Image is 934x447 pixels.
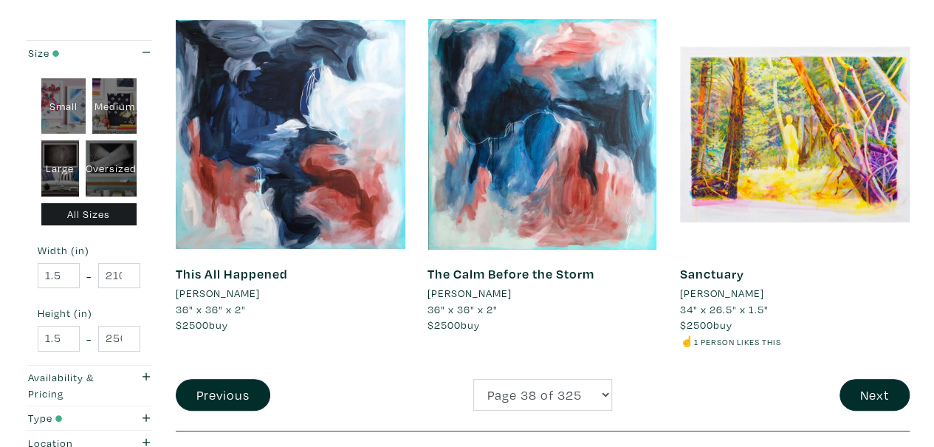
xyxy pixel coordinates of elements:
[24,41,154,65] button: Size
[176,318,209,332] span: $2500
[38,308,140,318] small: Height (in)
[38,245,140,256] small: Width (in)
[680,318,732,332] span: buy
[24,406,154,431] button: Type
[680,318,713,332] span: $2500
[176,379,270,411] button: Previous
[41,78,86,134] div: Small
[41,140,80,197] div: Large
[680,302,769,316] span: 34" x 26.5" x 1.5"
[680,285,764,301] li: [PERSON_NAME]
[176,265,288,282] a: This All Happened
[427,318,461,332] span: $2500
[427,285,657,301] a: [PERSON_NAME]
[680,265,744,282] a: Sanctuary
[839,379,910,411] button: Next
[427,265,594,282] a: The Calm Before the Storm
[24,366,154,406] button: Availability & Pricing
[41,203,137,226] div: All Sizes
[176,285,260,301] li: [PERSON_NAME]
[28,45,114,61] div: Size
[86,329,92,349] span: -
[28,410,114,426] div: Type
[86,266,92,286] span: -
[92,78,137,134] div: Medium
[680,333,910,349] li: ☝️
[427,302,498,316] span: 36" x 36" x 2"
[680,285,910,301] a: [PERSON_NAME]
[694,336,781,347] small: 1 person likes this
[176,302,246,316] span: 36" x 36" x 2"
[427,285,512,301] li: [PERSON_NAME]
[28,369,114,401] div: Availability & Pricing
[86,140,137,197] div: Oversized
[176,318,228,332] span: buy
[176,285,405,301] a: [PERSON_NAME]
[427,318,480,332] span: buy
